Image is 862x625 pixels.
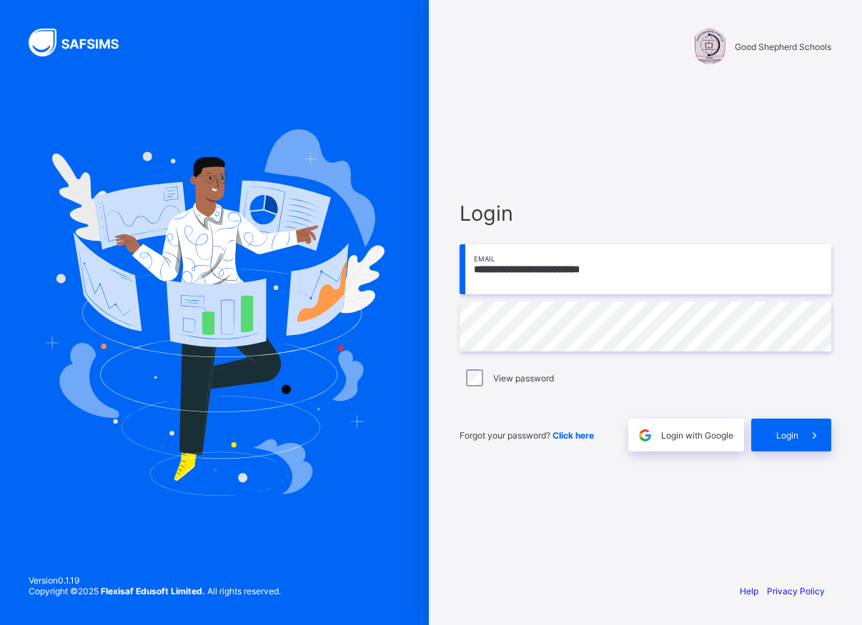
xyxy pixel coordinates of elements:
[553,430,594,441] a: Click here
[101,586,205,596] strong: Flexisaf Edusoft Limited.
[767,586,825,596] a: Privacy Policy
[460,201,831,226] span: Login
[29,29,136,56] img: SAFSIMS Logo
[460,430,594,441] span: Forgot your password?
[44,129,385,495] img: Hero Image
[637,427,653,444] img: google.396cfc9801f0270233282035f929180a.svg
[29,586,281,596] span: Copyright © 2025 All rights reserved.
[776,430,798,441] span: Login
[740,586,758,596] a: Help
[29,575,281,586] span: Version 0.1.19
[661,430,733,441] span: Login with Google
[493,373,554,384] label: View password
[735,41,831,52] span: Good Shepherd Schools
